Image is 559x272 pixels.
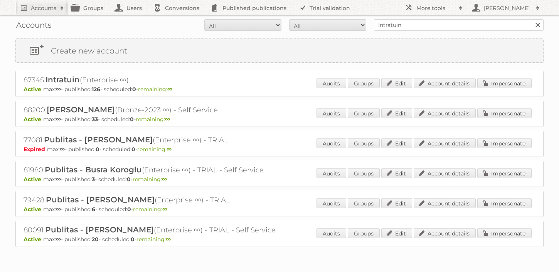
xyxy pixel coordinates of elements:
[92,116,98,123] strong: 33
[24,135,293,145] h2: 77081: (Enterprise ∞) - TRIAL
[133,206,167,213] span: remaining:
[414,138,476,148] a: Account details
[127,206,131,213] strong: 0
[132,86,136,93] strong: 0
[165,116,170,123] strong: ∞
[45,165,142,174] span: Publitas - Busra Koroglu
[133,176,167,183] span: remaining:
[96,146,99,153] strong: 0
[56,236,61,243] strong: ∞
[348,228,380,238] a: Groups
[92,236,99,243] strong: 20
[317,168,346,178] a: Audits
[24,116,43,123] span: Active
[24,146,535,153] p: max: - published: - scheduled: -
[127,176,131,183] strong: 0
[414,198,476,208] a: Account details
[136,116,170,123] span: remaining:
[167,86,172,93] strong: ∞
[162,176,167,183] strong: ∞
[381,198,412,208] a: Edit
[92,176,95,183] strong: 3
[348,168,380,178] a: Groups
[477,228,532,238] a: Impersonate
[46,195,155,204] span: Publitas - [PERSON_NAME]
[56,176,61,183] strong: ∞
[16,39,543,62] a: Create new account
[381,168,412,178] a: Edit
[24,225,293,235] h2: 80091: (Enterprise ∞) - TRIAL - Self Service
[130,116,134,123] strong: 0
[24,86,535,93] p: max: - published: - scheduled: -
[477,168,532,178] a: Impersonate
[317,198,346,208] a: Audits
[477,108,532,118] a: Impersonate
[162,206,167,213] strong: ∞
[24,165,293,175] h2: 81980: (Enterprise ∞) - TRIAL - Self Service
[31,4,56,12] h2: Accounts
[317,138,346,148] a: Audits
[477,138,532,148] a: Impersonate
[317,108,346,118] a: Audits
[45,75,80,84] span: Intratuin
[92,206,95,213] strong: 6
[414,108,476,118] a: Account details
[45,225,154,234] span: Publitas - [PERSON_NAME]
[24,195,293,205] h2: 79428: (Enterprise ∞) - TRIAL
[131,236,135,243] strong: 0
[414,168,476,178] a: Account details
[24,75,293,85] h2: 87345: (Enterprise ∞)
[24,236,43,243] span: Active
[348,78,380,88] a: Groups
[416,4,455,12] h2: More tools
[477,78,532,88] a: Impersonate
[92,86,100,93] strong: 126
[381,228,412,238] a: Edit
[317,228,346,238] a: Audits
[414,228,476,238] a: Account details
[24,206,43,213] span: Active
[348,108,380,118] a: Groups
[381,78,412,88] a: Edit
[44,135,153,144] span: Publitas - [PERSON_NAME]
[60,146,65,153] strong: ∞
[24,86,43,93] span: Active
[348,198,380,208] a: Groups
[24,146,47,153] span: Expired
[414,78,476,88] a: Account details
[381,108,412,118] a: Edit
[477,198,532,208] a: Impersonate
[24,206,535,213] p: max: - published: - scheduled: -
[47,105,115,114] span: [PERSON_NAME]
[24,236,535,243] p: max: - published: - scheduled: -
[136,236,171,243] span: remaining:
[24,176,535,183] p: max: - published: - scheduled: -
[166,236,171,243] strong: ∞
[482,4,532,12] h2: [PERSON_NAME]
[131,146,135,153] strong: 0
[348,138,380,148] a: Groups
[138,86,172,93] span: remaining:
[24,105,293,115] h2: 88200: (Bronze-2023 ∞) - Self Service
[24,176,43,183] span: Active
[56,116,61,123] strong: ∞
[56,206,61,213] strong: ∞
[24,116,535,123] p: max: - published: - scheduled: -
[317,78,346,88] a: Audits
[137,146,172,153] span: remaining:
[167,146,172,153] strong: ∞
[56,86,61,93] strong: ∞
[381,138,412,148] a: Edit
